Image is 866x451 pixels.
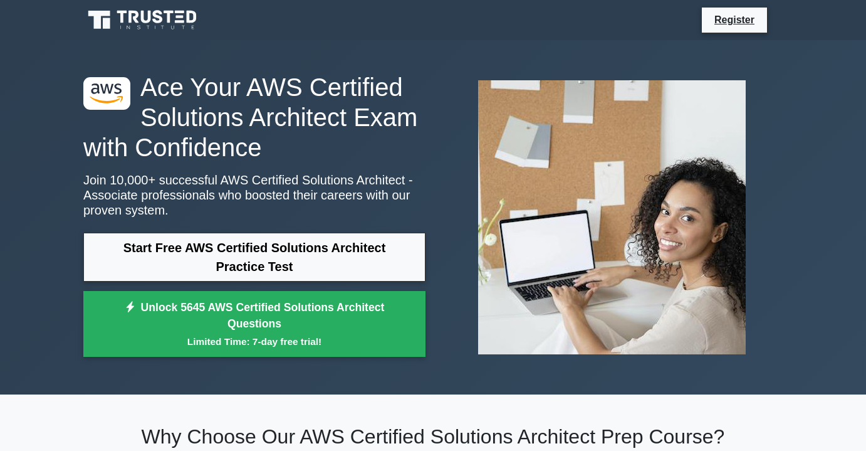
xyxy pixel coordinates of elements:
h2: Why Choose Our AWS Certified Solutions Architect Prep Course? [83,425,783,448]
a: Unlock 5645 AWS Certified Solutions Architect QuestionsLimited Time: 7-day free trial! [83,291,425,358]
h1: Ace Your AWS Certified Solutions Architect Exam with Confidence [83,72,425,162]
a: Register [707,12,762,28]
p: Join 10,000+ successful AWS Certified Solutions Architect - Associate professionals who boosted t... [83,172,425,218]
small: Limited Time: 7-day free trial! [99,334,410,349]
a: Start Free AWS Certified Solutions Architect Practice Test [83,233,425,282]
